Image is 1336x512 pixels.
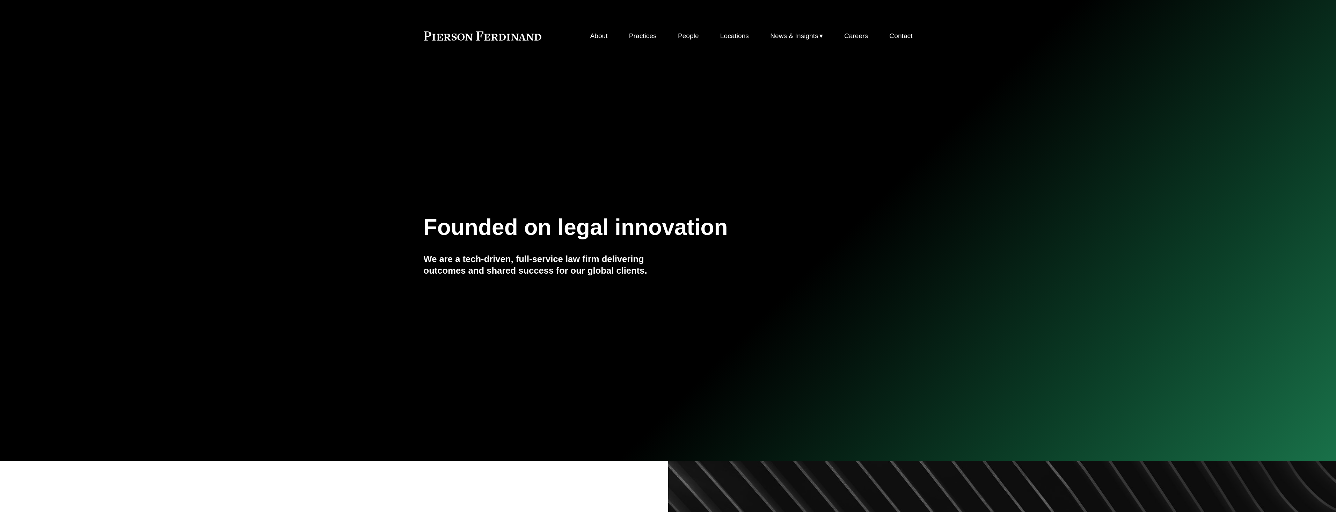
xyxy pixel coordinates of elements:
h1: Founded on legal innovation [424,215,831,240]
a: folder dropdown [770,29,823,43]
a: Locations [720,29,749,43]
a: Contact [889,29,912,43]
span: News & Insights [770,30,818,42]
a: People [678,29,699,43]
a: Careers [844,29,868,43]
a: About [590,29,607,43]
a: Practices [629,29,657,43]
h4: We are a tech-driven, full-service law firm delivering outcomes and shared success for our global... [424,253,668,276]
